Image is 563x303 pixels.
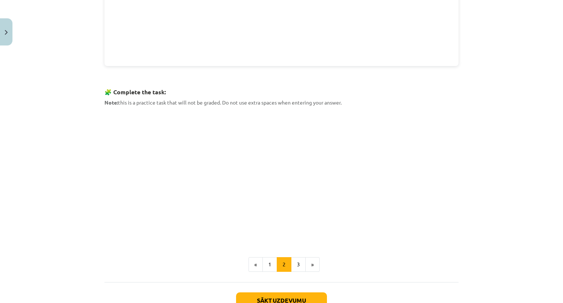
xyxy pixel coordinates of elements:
iframe: Past Tenses [104,111,459,239]
button: 2 [277,257,291,272]
button: « [249,257,263,272]
span: this is a practice task that will not be graded. Do not use extra spaces when entering your answer. [104,99,342,106]
button: 1 [262,257,277,272]
strong: Note: [104,99,118,106]
nav: Page navigation example [104,257,459,272]
button: 3 [291,257,306,272]
button: » [305,257,320,272]
img: icon-close-lesson-0947bae3869378f0d4975bcd49f059093ad1ed9edebbc8119c70593378902aed.svg [5,30,8,35]
strong: 🧩 Complete the task: [104,88,166,96]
